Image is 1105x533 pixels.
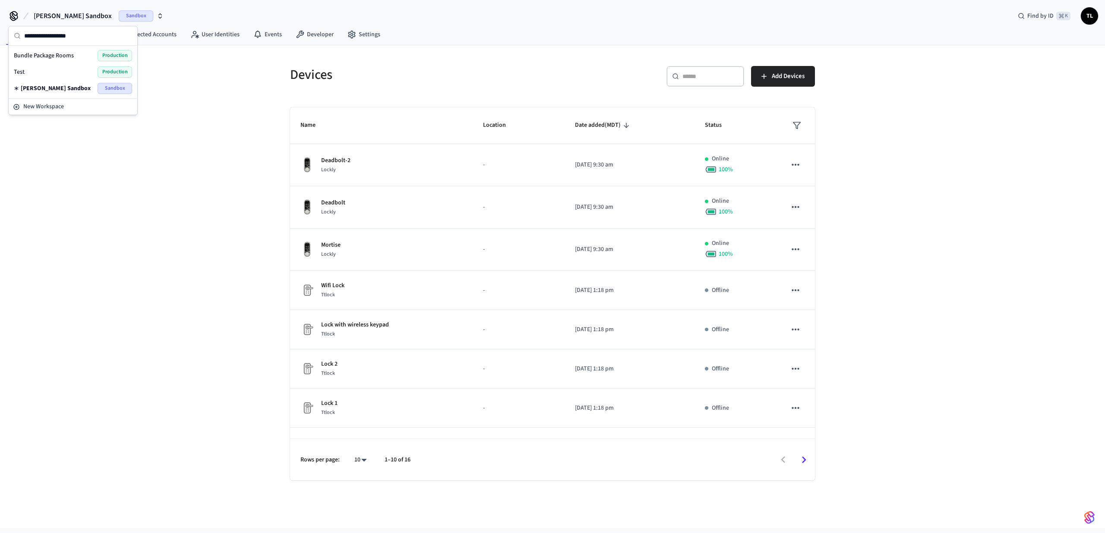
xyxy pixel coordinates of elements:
[321,241,341,250] p: Mortise
[719,207,733,216] span: 100 %
[321,409,335,416] span: Ttlock
[575,286,684,295] p: [DATE] 1:18 pm
[300,283,314,297] img: Placeholder Lock Image
[1011,8,1077,24] div: Find by ID⌘ K
[183,27,246,42] a: User Identities
[483,404,554,413] p: -
[575,245,684,254] p: [DATE] 9:30 am
[321,330,335,338] span: Ttlock
[575,404,684,413] p: [DATE] 1:18 pm
[719,165,733,174] span: 100 %
[321,156,350,165] p: Deadbolt-2
[712,197,729,206] p: Online
[575,325,684,334] p: [DATE] 1:18 pm
[300,362,314,376] img: Placeholder Lock Image
[575,364,684,373] p: [DATE] 1:18 pm
[9,46,137,98] div: Suggestions
[321,370,335,377] span: Ttlock
[712,239,729,248] p: Online
[300,199,314,215] img: Lockly Vision Lock, Front
[705,119,733,132] span: Status
[712,286,729,295] p: Offline
[321,399,338,408] p: Lock 1
[483,203,554,212] p: -
[290,66,547,84] h5: Devices
[300,157,314,173] img: Lockly Vision Lock, Front
[751,66,815,87] button: Add Devices
[772,71,805,82] span: Add Devices
[14,68,25,76] span: Test
[321,291,335,298] span: Ttlock
[719,250,733,258] span: 100 %
[34,11,112,21] span: [PERSON_NAME] Sandbox
[98,50,132,61] span: Production
[300,455,340,464] p: Rows per page:
[98,83,132,94] span: Sandbox
[300,401,314,415] img: Placeholder Lock Image
[483,245,554,254] p: -
[483,286,554,295] p: -
[350,454,371,466] div: 10
[2,27,47,42] a: Devices
[712,364,729,373] p: Offline
[1084,511,1095,524] img: SeamLogoGradient.69752ec5.svg
[9,100,136,114] button: New Workspace
[321,360,338,369] p: Lock 2
[321,251,336,258] span: Lockly
[14,51,74,60] span: Bundle Package Rooms
[575,119,632,132] span: Date added(MDT)
[575,160,684,169] p: [DATE] 9:30 am
[98,66,132,78] span: Production
[300,323,314,336] img: Placeholder Lock Image
[119,10,153,22] span: Sandbox
[794,450,814,470] button: Go to next page
[321,281,344,290] p: Wifi Lock
[483,119,517,132] span: Location
[575,203,684,212] p: [DATE] 9:30 am
[483,160,554,169] p: -
[712,325,729,334] p: Offline
[483,325,554,334] p: -
[300,241,314,257] img: Lockly Vision Lock, Front
[23,102,64,111] span: New Workspace
[321,198,345,207] p: Deadbolt
[246,27,289,42] a: Events
[321,166,336,173] span: Lockly
[341,27,387,42] a: Settings
[321,320,389,329] p: Lock with wireless keypad
[1082,8,1097,24] span: TL
[1081,7,1098,25] button: TL
[105,27,183,42] a: Connected Accounts
[1027,12,1054,20] span: Find by ID
[385,455,410,464] p: 1–10 of 16
[712,404,729,413] p: Offline
[289,27,341,42] a: Developer
[300,119,327,132] span: Name
[321,208,336,216] span: Lockly
[483,364,554,373] p: -
[21,84,91,93] span: [PERSON_NAME] Sandbox
[712,154,729,163] p: Online
[1056,12,1070,20] span: ⌘ K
